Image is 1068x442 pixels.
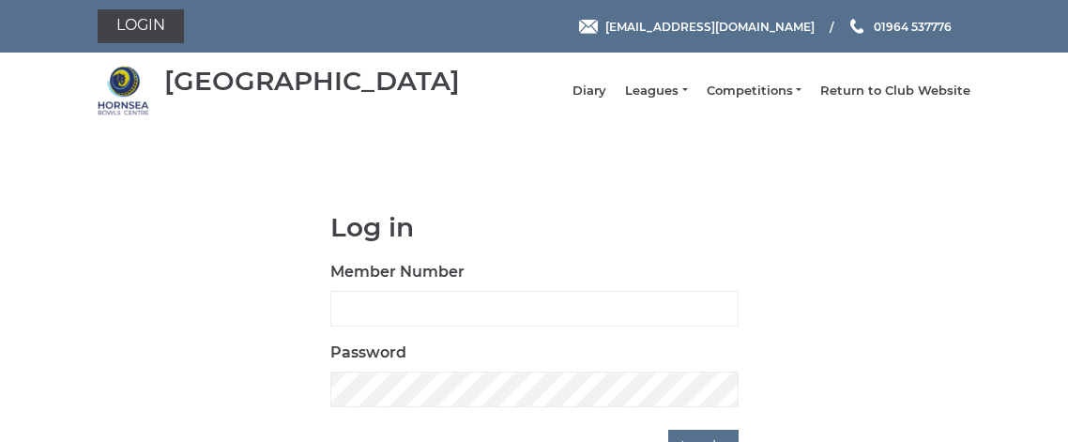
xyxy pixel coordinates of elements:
[874,19,952,33] span: 01964 537776
[164,67,460,96] div: [GEOGRAPHIC_DATA]
[330,342,406,364] label: Password
[330,261,465,283] label: Member Number
[579,20,598,34] img: Email
[707,83,801,99] a: Competitions
[98,65,149,116] img: Hornsea Bowls Centre
[820,83,970,99] a: Return to Club Website
[579,18,815,36] a: Email [EMAIL_ADDRESS][DOMAIN_NAME]
[98,9,184,43] a: Login
[847,18,952,36] a: Phone us 01964 537776
[330,213,739,242] h1: Log in
[625,83,687,99] a: Leagues
[850,19,863,34] img: Phone us
[605,19,815,33] span: [EMAIL_ADDRESS][DOMAIN_NAME]
[572,83,606,99] a: Diary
